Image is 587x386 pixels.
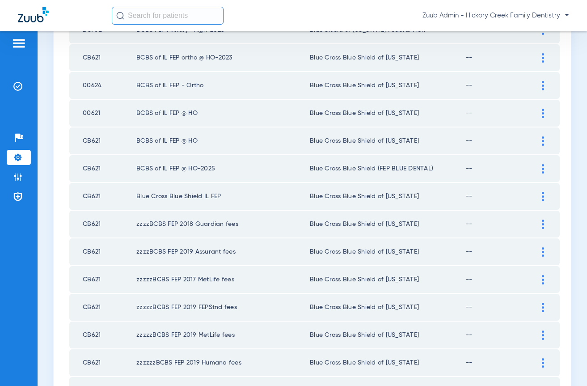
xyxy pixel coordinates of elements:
[542,220,544,229] img: group-vertical.svg
[542,109,544,118] img: group-vertical.svg
[466,155,535,182] td: --
[422,11,569,20] span: Zuub Admin - Hickory Creek Family Dentistry
[69,238,136,265] td: CB621
[466,44,535,71] td: --
[466,211,535,238] td: --
[136,44,310,71] td: BCBS of IL FEP ortho @ HO-2023
[112,7,224,25] input: Search for patients
[542,53,544,63] img: group-vertical.svg
[69,72,136,99] td: 00624
[136,266,310,293] td: zzzzzBCBS FEP 2017 MetLife fees
[136,211,310,238] td: zzzzBCBS FEP 2018 Guardian fees
[116,12,124,20] img: Search Icon
[310,266,466,293] td: Blue Cross Blue Shield of [US_STATE]
[18,7,49,22] img: Zuub Logo
[136,100,310,127] td: BCBS of IL FEP @ HO
[542,81,544,90] img: group-vertical.svg
[136,349,310,376] td: zzzzzzBCBS FEP 2019 Humana fees
[466,266,535,293] td: --
[542,136,544,146] img: group-vertical.svg
[310,72,466,99] td: Blue Cross Blue Shield of [US_STATE]
[542,303,544,312] img: group-vertical.svg
[69,183,136,210] td: CB621
[136,72,310,99] td: BCBS of IL FEP - Ortho
[310,44,466,71] td: Blue Cross Blue Shield of [US_STATE]
[69,294,136,321] td: CB621
[542,247,544,257] img: group-vertical.svg
[136,238,310,265] td: zzzzBCBS FEP 2019 Assurant fees
[310,349,466,376] td: Blue Cross Blue Shield of [US_STATE]
[69,127,136,154] td: CB621
[12,38,26,49] img: hamburger-icon
[542,192,544,201] img: group-vertical.svg
[466,72,535,99] td: --
[310,238,466,265] td: Blue Cross Blue Shield of [US_STATE]
[466,127,535,154] td: --
[466,100,535,127] td: --
[310,183,466,210] td: Blue Cross Blue Shield of [US_STATE]
[136,294,310,321] td: zzzzzBCBS FEP 2019 FEPStnd fees
[466,183,535,210] td: --
[466,349,535,376] td: --
[136,183,310,210] td: Blue Cross Blue Shield IL FEP
[310,211,466,238] td: Blue Cross Blue Shield of [US_STATE]
[466,322,535,348] td: --
[466,294,535,321] td: --
[310,322,466,348] td: Blue Cross Blue Shield of [US_STATE]
[466,238,535,265] td: --
[69,155,136,182] td: CB621
[542,331,544,340] img: group-vertical.svg
[69,349,136,376] td: CB621
[310,294,466,321] td: Blue Cross Blue Shield of [US_STATE]
[69,266,136,293] td: CB621
[69,44,136,71] td: CB621
[310,155,466,182] td: Blue Cross Blue Shield (FEP BLUE DENTAL)
[542,358,544,368] img: group-vertical.svg
[69,100,136,127] td: 00621
[69,211,136,238] td: CB621
[69,322,136,348] td: CB621
[310,100,466,127] td: Blue Cross Blue Shield of [US_STATE]
[136,155,310,182] td: BCBS of IL FEP @ HO-2025
[310,127,466,154] td: Blue Cross Blue Shield of [US_STATE]
[136,322,310,348] td: zzzzzBCBS FEP 2019 MetLife fees
[542,275,544,284] img: group-vertical.svg
[136,127,310,154] td: BCBS of IL FEP @ HO
[542,164,544,174] img: group-vertical.svg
